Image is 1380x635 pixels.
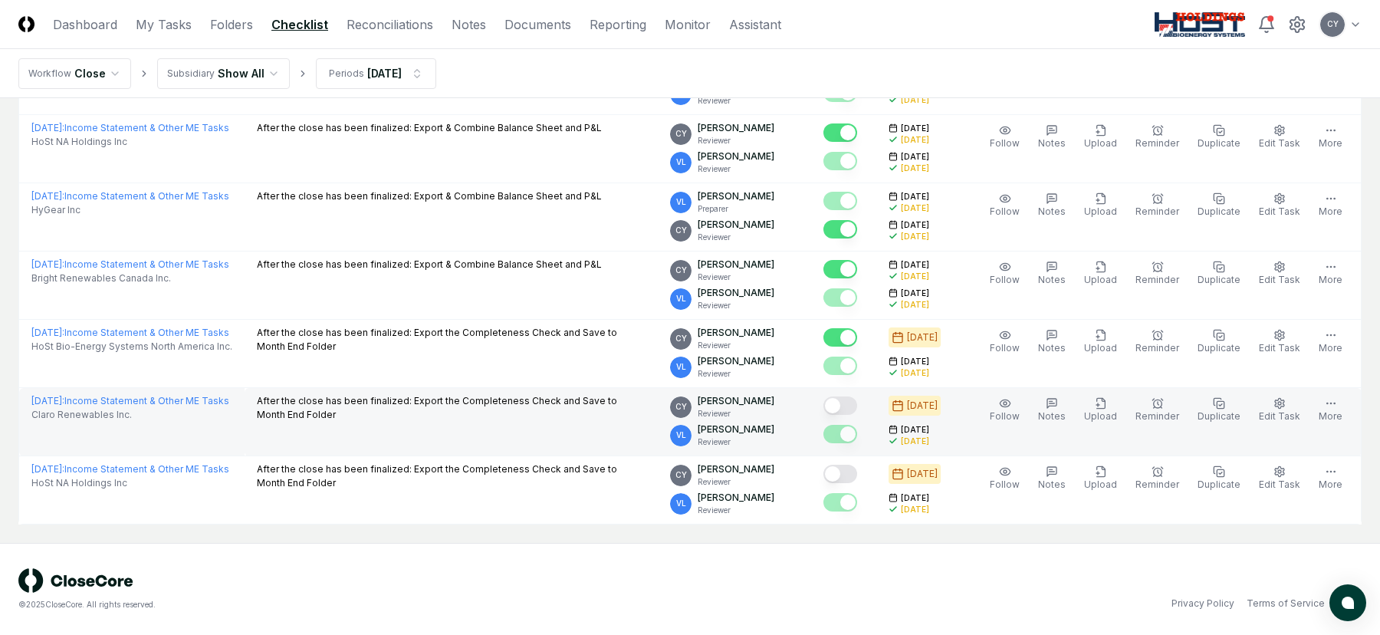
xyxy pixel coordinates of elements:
a: Monitor [665,15,711,34]
button: Mark complete [823,152,857,170]
p: Reviewer [698,300,774,311]
button: Mark complete [823,396,857,415]
button: Follow [987,258,1023,290]
button: Reminder [1132,462,1182,495]
span: Reminder [1135,342,1179,354]
span: Claro Renewables Inc. [31,408,132,422]
p: Reviewer [698,368,774,380]
span: Notes [1038,274,1066,285]
button: atlas-launcher [1329,584,1366,621]
span: Edit Task [1259,342,1300,354]
a: [DATE]:Income Statement & Other ME Tasks [31,463,229,475]
span: HoSt NA Holdings Inc [31,476,127,490]
button: Reminder [1132,326,1182,358]
span: Reminder [1135,274,1179,285]
button: Notes [1035,189,1069,222]
span: CY [675,128,687,140]
span: Follow [990,274,1020,285]
button: Upload [1081,121,1120,153]
div: Periods [329,67,364,81]
button: Mark complete [823,260,857,278]
a: Assistant [729,15,781,34]
img: Logo [18,16,34,32]
span: Edit Task [1259,410,1300,422]
span: Upload [1084,206,1117,217]
button: Reminder [1132,121,1182,153]
button: Edit Task [1256,258,1303,290]
span: [DATE] [901,424,929,436]
button: Duplicate [1194,258,1244,290]
button: Notes [1035,326,1069,358]
p: After the close has been finalized: Export & Combine Balance Sheet and P&L [257,189,602,203]
span: Reminder [1135,479,1179,490]
button: Edit Task [1256,189,1303,222]
span: VL [676,156,686,168]
span: HoSt NA Holdings Inc [31,135,127,149]
button: More [1316,189,1345,222]
button: Edit Task [1256,121,1303,153]
span: Follow [990,206,1020,217]
div: [DATE] [907,467,938,481]
span: Duplicate [1198,274,1240,285]
span: CY [675,469,687,481]
a: My Tasks [136,15,192,34]
span: VL [676,429,686,441]
span: Upload [1084,137,1117,149]
span: Duplicate [1198,137,1240,149]
a: Reporting [590,15,646,34]
span: Duplicate [1198,342,1240,354]
div: [DATE] [907,399,938,413]
p: Reviewer [698,163,774,175]
span: [DATE] [901,219,929,231]
span: Notes [1038,206,1066,217]
button: Reminder [1132,189,1182,222]
button: More [1316,394,1345,426]
span: [DATE] [901,356,929,367]
span: [DATE] : [31,258,64,270]
a: Terms of Service [1247,597,1325,610]
span: [DATE] [901,123,929,134]
button: CY [1319,11,1346,38]
a: Folders [210,15,253,34]
img: Host NA Holdings logo [1155,12,1246,37]
div: [DATE] [901,94,929,106]
span: Upload [1084,479,1117,490]
span: Edit Task [1259,137,1300,149]
nav: breadcrumb [18,58,436,89]
button: Upload [1081,258,1120,290]
button: Notes [1035,258,1069,290]
p: [PERSON_NAME] [698,189,774,203]
p: After the close has been finalized: Export & Combine Balance Sheet and P&L [257,121,602,135]
button: Mark complete [823,220,857,239]
a: [DATE]:Income Statement & Other ME Tasks [31,327,229,338]
button: Follow [987,326,1023,358]
span: Notes [1038,137,1066,149]
a: Dashboard [53,15,117,34]
button: More [1316,121,1345,153]
span: Follow [990,342,1020,354]
button: Reminder [1132,394,1182,426]
button: Duplicate [1194,326,1244,358]
p: After the close has been finalized: Export the Completeness Check and Save to Month End Folder [257,326,646,354]
button: Follow [987,394,1023,426]
p: After the close has been finalized: Export the Completeness Check and Save to Month End Folder [257,462,646,490]
span: [DATE] : [31,395,64,406]
p: [PERSON_NAME] [698,354,774,368]
span: Follow [990,479,1020,490]
div: [DATE] [901,231,929,242]
button: Edit Task [1256,394,1303,426]
span: VL [676,361,686,373]
span: Notes [1038,479,1066,490]
button: Follow [987,121,1023,153]
span: [DATE] [901,191,929,202]
span: Follow [990,410,1020,422]
button: Mark complete [823,425,857,443]
button: Upload [1081,189,1120,222]
div: [DATE] [367,65,402,81]
button: Duplicate [1194,462,1244,495]
a: Privacy Policy [1171,597,1234,610]
button: More [1316,258,1345,290]
p: After the close has been finalized: Export the Completeness Check and Save to Month End Folder [257,394,646,422]
button: Mark complete [823,288,857,307]
p: Reviewer [698,271,774,283]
